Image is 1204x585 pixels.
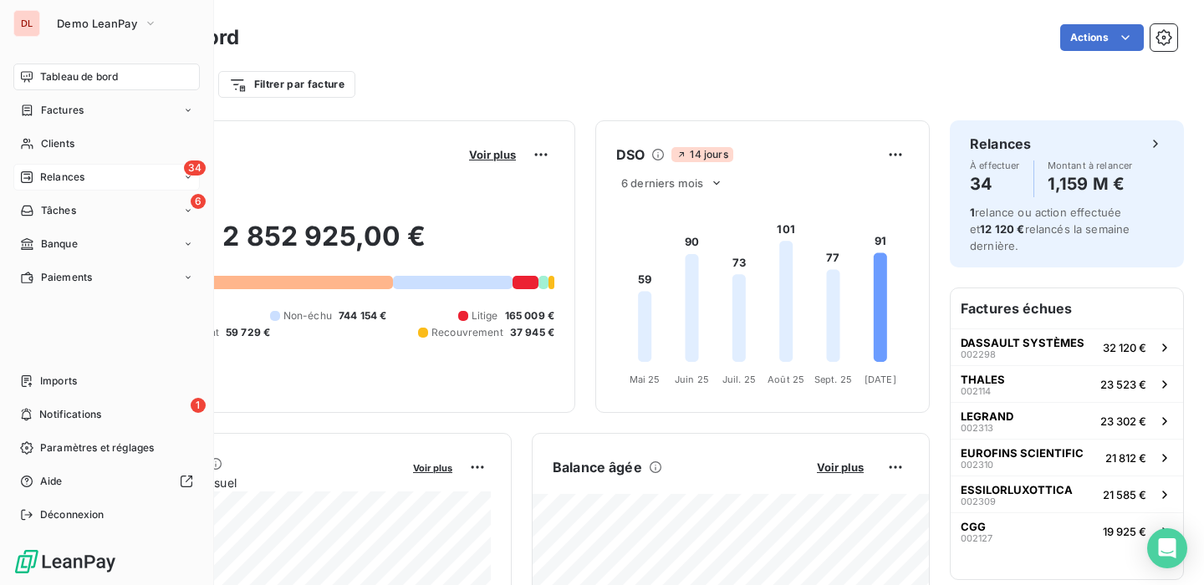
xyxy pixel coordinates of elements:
h4: 34 [970,170,1020,197]
span: 002298 [961,349,996,359]
span: Tâches [41,203,76,218]
tspan: Sept. 25 [814,374,852,385]
span: 6 derniers mois [621,176,703,190]
h2: 2 852 925,00 € [94,220,554,270]
div: Open Intercom Messenger [1147,528,1187,568]
span: Clients [41,136,74,151]
span: 002114 [961,386,991,396]
h4: 1,159 M € [1048,170,1133,197]
span: 34 [184,160,206,175]
span: 32 120 € [1103,341,1146,354]
div: DL [13,10,40,37]
button: DASSAULT SYSTÈMES00229832 120 € [951,328,1183,365]
span: Notifications [39,407,101,422]
span: 19 925 € [1103,525,1146,538]
span: 165 009 € [505,308,554,323]
button: Actions [1060,24,1144,51]
span: 744 154 € [339,308,386,323]
span: 002310 [961,460,993,470]
span: 14 jours [671,147,732,162]
span: À effectuer [970,160,1020,170]
tspan: Août 25 [768,374,804,385]
button: EUROFINS SCIENTIFIC00231021 812 € [951,439,1183,476]
span: 6 [191,194,206,209]
button: LEGRAND00231323 302 € [951,402,1183,439]
span: 59 729 € [226,325,270,340]
span: CGG [961,520,986,533]
button: Filtrer par facture [218,71,355,98]
span: 002313 [961,423,993,433]
span: 23 523 € [1100,378,1146,391]
span: Montant à relancer [1048,160,1133,170]
h6: Relances [970,134,1031,154]
tspan: Mai 25 [630,374,661,385]
button: THALES00211423 523 € [951,365,1183,402]
span: Voir plus [817,460,864,474]
span: Voir plus [413,462,452,474]
span: THALES [961,373,1005,386]
tspan: Juin 25 [675,374,709,385]
span: relance ou action effectuée et relancés la semaine dernière. [970,206,1130,252]
span: Factures [41,103,84,118]
h6: DSO [616,145,645,165]
span: 21 585 € [1103,488,1146,501]
span: 002309 [961,496,996,506]
img: Logo LeanPay [13,548,117,575]
span: Relances [40,170,84,185]
tspan: [DATE] [865,374,896,385]
button: Voir plus [408,460,457,475]
tspan: Juil. 25 [722,374,756,385]
span: DASSAULT SYSTÈMES [961,336,1084,349]
span: Banque [41,237,78,252]
button: CGG00212719 925 € [951,512,1183,549]
span: 21 812 € [1105,451,1146,465]
span: 002127 [961,533,992,543]
span: ESSILORLUXOTTICA [961,483,1073,496]
span: Aide [40,474,63,489]
button: ESSILORLUXOTTICA00230921 585 € [951,476,1183,512]
span: EUROFINS SCIENTIFIC [961,446,1084,460]
h6: Balance âgée [553,457,642,477]
span: Déconnexion [40,507,105,522]
span: Recouvrement [431,325,503,340]
span: Demo LeanPay [57,17,137,30]
span: 23 302 € [1100,415,1146,428]
span: 1 [191,398,206,413]
span: 37 945 € [510,325,554,340]
span: Non-échu [283,308,332,323]
button: Voir plus [464,147,521,162]
span: Chiffre d'affaires mensuel [94,474,401,491]
span: Voir plus [469,148,516,161]
span: 1 [970,206,975,219]
a: Aide [13,468,200,495]
span: Paramètres et réglages [40,440,154,455]
button: Voir plus [812,460,869,475]
span: 12 120 € [980,222,1024,236]
span: LEGRAND [961,409,1013,423]
h6: Factures échues [951,288,1183,328]
span: Imports [40,374,77,389]
span: Litige [472,308,498,323]
span: Paiements [41,270,92,285]
span: Tableau de bord [40,69,118,84]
